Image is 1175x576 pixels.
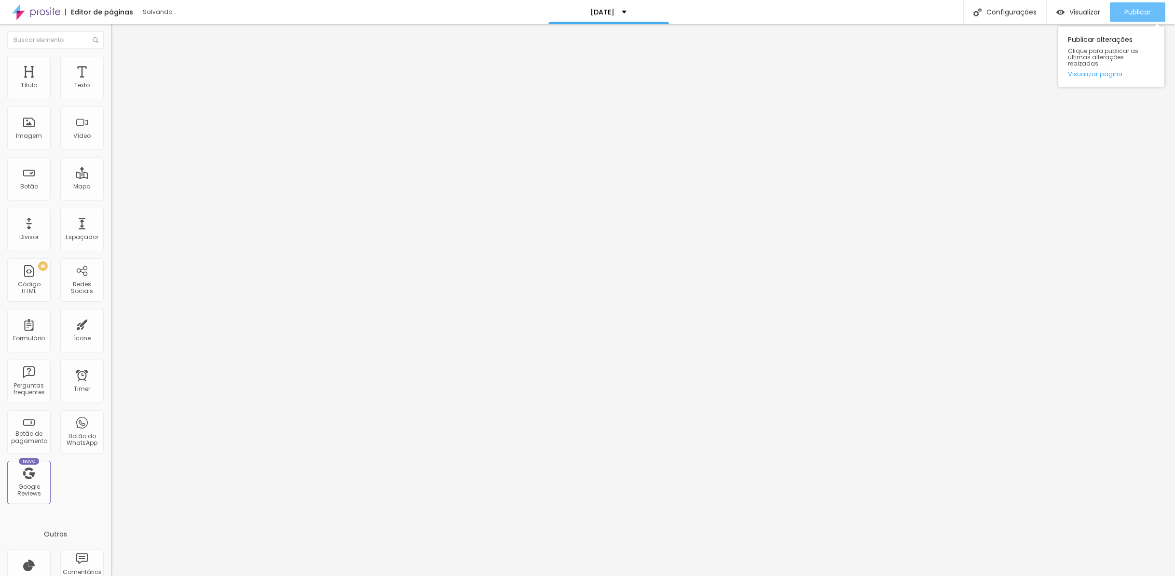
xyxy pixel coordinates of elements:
div: Editor de páginas [65,9,133,15]
a: Visualizar página [1068,71,1155,77]
button: Publicar [1110,2,1165,22]
div: Formulário [13,335,45,342]
div: Ícone [74,335,91,342]
img: Icone [973,8,982,16]
div: Google Reviews [10,483,48,497]
div: Botão de pagamento [10,430,48,444]
div: Texto [74,82,90,89]
div: Mapa [73,183,91,190]
div: Publicar alterações [1058,27,1164,87]
div: Perguntas frequentes [10,382,48,396]
div: Espaçador [66,234,98,241]
span: Visualizar [1069,8,1100,16]
div: Vídeo [73,133,91,139]
div: Código HTML [10,281,48,295]
p: [DATE] [590,9,615,15]
iframe: Editor [111,24,1175,576]
img: Icone [93,37,98,43]
div: Botão [20,183,38,190]
div: Novo [19,458,40,465]
div: Divisor [19,234,39,241]
div: Redes Sociais [63,281,101,295]
div: Botão do WhatsApp [63,433,101,447]
div: Timer [74,386,90,392]
button: Visualizar [1047,2,1110,22]
div: Título [21,82,37,89]
span: Publicar [1124,8,1151,16]
div: Imagem [16,133,42,139]
span: Clique para publicar as ultimas alterações reaizadas [1068,48,1155,67]
input: Buscar elemento [7,31,104,49]
div: Salvando... [143,9,254,15]
img: view-1.svg [1056,8,1065,16]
